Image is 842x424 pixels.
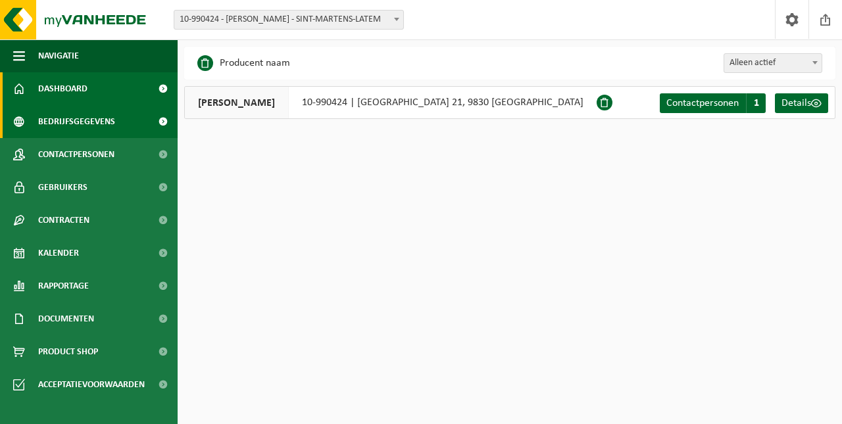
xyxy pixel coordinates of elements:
[185,87,289,118] span: [PERSON_NAME]
[38,335,98,368] span: Product Shop
[38,237,79,270] span: Kalender
[746,93,766,113] span: 1
[724,53,822,73] span: Alleen actief
[660,93,766,113] a: Contactpersonen 1
[38,302,94,335] span: Documenten
[38,171,87,204] span: Gebruikers
[775,93,828,113] a: Details
[38,138,114,171] span: Contactpersonen
[197,53,290,73] li: Producent naam
[666,98,739,108] span: Contactpersonen
[184,86,597,119] div: 10-990424 | [GEOGRAPHIC_DATA] 21, 9830 [GEOGRAPHIC_DATA]
[38,270,89,302] span: Rapportage
[38,72,87,105] span: Dashboard
[781,98,811,108] span: Details
[724,54,822,72] span: Alleen actief
[38,39,79,72] span: Navigatie
[174,10,404,30] span: 10-990424 - TABOUREAU, DAVID - SINT-MARTENS-LATEM
[38,204,89,237] span: Contracten
[174,11,403,29] span: 10-990424 - TABOUREAU, DAVID - SINT-MARTENS-LATEM
[38,368,145,401] span: Acceptatievoorwaarden
[38,105,115,138] span: Bedrijfsgegevens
